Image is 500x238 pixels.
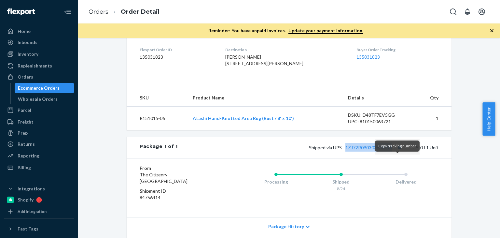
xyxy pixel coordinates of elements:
ol: breadcrumbs [83,2,165,22]
a: 135031823 [356,54,380,60]
th: Product Name [187,89,343,107]
a: Add Integration [4,208,74,216]
div: Reporting [18,153,39,159]
div: Replenishments [18,63,52,69]
div: DSKU: D48TF7EV5GG [348,112,409,118]
a: Inventory [4,49,74,59]
a: Home [4,26,74,37]
div: UPC: 810150063721 [348,118,409,125]
dt: Destination [225,47,346,52]
div: Inbounds [18,39,37,46]
dt: Flexport Order ID [140,47,215,52]
dd: 84756414 [140,194,217,201]
a: Freight [4,117,74,127]
a: Order Detail [121,8,160,15]
a: Prep [4,128,74,138]
button: Open account menu [475,5,488,18]
div: Inventory [18,51,38,57]
th: Qty [414,89,451,107]
div: 8/24 [309,186,374,191]
a: Replenishments [4,61,74,71]
div: Shipped [309,179,374,185]
img: Flexport logo [7,8,35,15]
button: Integrations [4,184,74,194]
dt: From [140,165,217,171]
a: Atashi Hand-Knotted Area Rug (Rust / 8' x 10') [193,115,294,121]
span: The Citizenry [GEOGRAPHIC_DATA] [140,172,187,184]
a: Reporting [4,151,74,161]
div: Orders [18,74,33,80]
div: Ecommerce Orders [18,85,60,91]
th: SKU [127,89,187,107]
a: Billing [4,162,74,173]
div: Freight [18,119,34,125]
button: Help Center [482,102,495,136]
div: Processing [243,179,309,185]
a: Ecommerce Orders [15,83,75,93]
dd: 135031823 [140,54,215,60]
th: Details [343,89,414,107]
div: Delivered [373,179,438,185]
button: Fast Tags [4,224,74,234]
a: Orders [89,8,108,15]
a: 1ZJ72R090303636918 [345,145,392,150]
a: Wholesale Orders [15,94,75,104]
p: Reminder: You have unpaid invoices. [208,27,363,34]
div: Returns [18,141,35,147]
div: Parcel [18,107,31,113]
td: 1 [414,107,451,130]
div: Integrations [18,186,45,192]
div: Home [18,28,31,35]
span: Copy tracking number [378,143,416,148]
a: Returns [4,139,74,149]
span: Package History [268,223,304,230]
a: Inbounds [4,37,74,48]
button: Close Navigation [61,5,74,18]
button: Open notifications [461,5,474,18]
a: Shopify [4,195,74,205]
span: [PERSON_NAME] [STREET_ADDRESS][PERSON_NAME] [225,54,303,66]
div: Add Integration [18,209,47,214]
span: Shipped via UPS [309,145,403,150]
div: Prep [18,130,28,136]
td: R151015-06 [127,107,187,130]
a: Orders [4,72,74,82]
div: Billing [18,164,31,171]
dt: Buyer Order Tracking [356,47,438,52]
button: Open Search Box [447,5,460,18]
div: Package 1 of 1 [140,143,178,152]
div: Wholesale Orders [18,96,58,102]
div: 1 SKU 1 Unit [178,143,438,152]
a: Parcel [4,105,74,115]
div: Fast Tags [18,226,38,232]
div: Shopify [18,197,34,203]
dt: Shipment ID [140,188,217,194]
a: Update your payment information. [288,28,363,34]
